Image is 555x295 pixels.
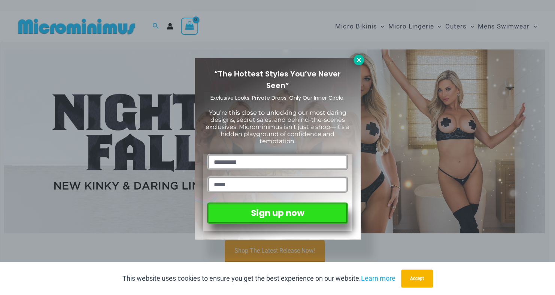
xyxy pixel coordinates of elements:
[361,274,395,282] a: Learn more
[210,94,345,102] span: Exclusive Looks. Private Drops. Only Our Inner Circle.
[122,273,395,284] p: This website uses cookies to ensure you get the best experience on our website.
[206,109,349,145] span: You’re this close to unlocking our most daring designs, secret sales, and behind-the-scenes exclu...
[401,270,433,288] button: Accept
[207,202,348,224] button: Sign up now
[354,55,364,65] button: Close
[214,69,341,91] span: “The Hottest Styles You’ve Never Seen”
